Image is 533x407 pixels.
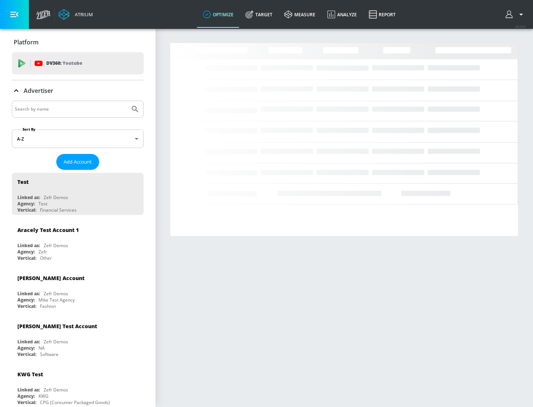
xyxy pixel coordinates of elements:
div: Aracely Test Account 1Linked as:Zefr DemosAgency:ZefrVertical:Other [12,221,144,263]
button: Add Account [56,154,99,170]
div: Other [40,255,52,261]
div: Zefr [38,249,47,255]
input: Search by name [15,104,127,114]
p: Advertiser [24,87,53,95]
p: Platform [14,38,38,46]
div: Vertical: [17,207,36,213]
div: Zefr Demos [44,194,68,201]
span: v 4.24.0 [515,24,526,28]
div: Zefr Demos [44,242,68,249]
div: Agency: [17,201,35,207]
div: Linked as: [17,387,40,393]
div: [PERSON_NAME] Account [17,275,84,282]
a: Report [363,1,402,28]
div: Test [38,201,47,207]
div: Financial Services [40,207,77,213]
div: Aracely Test Account 1 [17,226,79,233]
div: Agency: [17,297,35,303]
div: [PERSON_NAME] Test AccountLinked as:Zefr DemosAgency:NAVertical:Software [12,317,144,359]
div: KWG Test [17,371,43,378]
div: Advertiser [12,80,144,101]
div: Zefr Demos [44,339,68,345]
span: Add Account [64,158,92,166]
div: Software [40,351,58,357]
a: optimize [197,1,239,28]
div: Mike Test Agency [38,297,75,303]
div: Agency: [17,249,35,255]
div: A-Z [12,129,144,148]
div: Vertical: [17,303,36,309]
div: TestLinked as:Zefr DemosAgency:TestVertical:Financial Services [12,173,144,215]
div: [PERSON_NAME] AccountLinked as:Zefr DemosAgency:Mike Test AgencyVertical:Fashion [12,269,144,311]
div: Fashion [40,303,56,309]
div: Agency: [17,345,35,351]
div: Test [17,178,29,185]
div: Linked as: [17,339,40,345]
div: DV360: Youtube [12,52,144,74]
div: Atrium [72,11,93,18]
div: Vertical: [17,399,36,406]
div: NA [38,345,45,351]
a: Atrium [58,9,93,20]
div: Agency: [17,393,35,399]
div: Linked as: [17,242,40,249]
div: Platform [12,32,144,53]
label: Sort By [21,127,37,132]
div: Linked as: [17,194,40,201]
div: Zefr Demos [44,387,68,393]
div: Vertical: [17,255,36,261]
p: DV360: [46,59,82,67]
div: [PERSON_NAME] Test Account [17,323,97,330]
div: Zefr Demos [44,290,68,297]
div: Linked as: [17,290,40,297]
a: Analyze [321,1,363,28]
div: CPG (Consumer Packaged Goods) [40,399,110,406]
p: Youtube [63,59,82,67]
div: KWG [38,393,48,399]
a: Target [239,1,278,28]
a: measure [278,1,321,28]
div: Vertical: [17,351,36,357]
